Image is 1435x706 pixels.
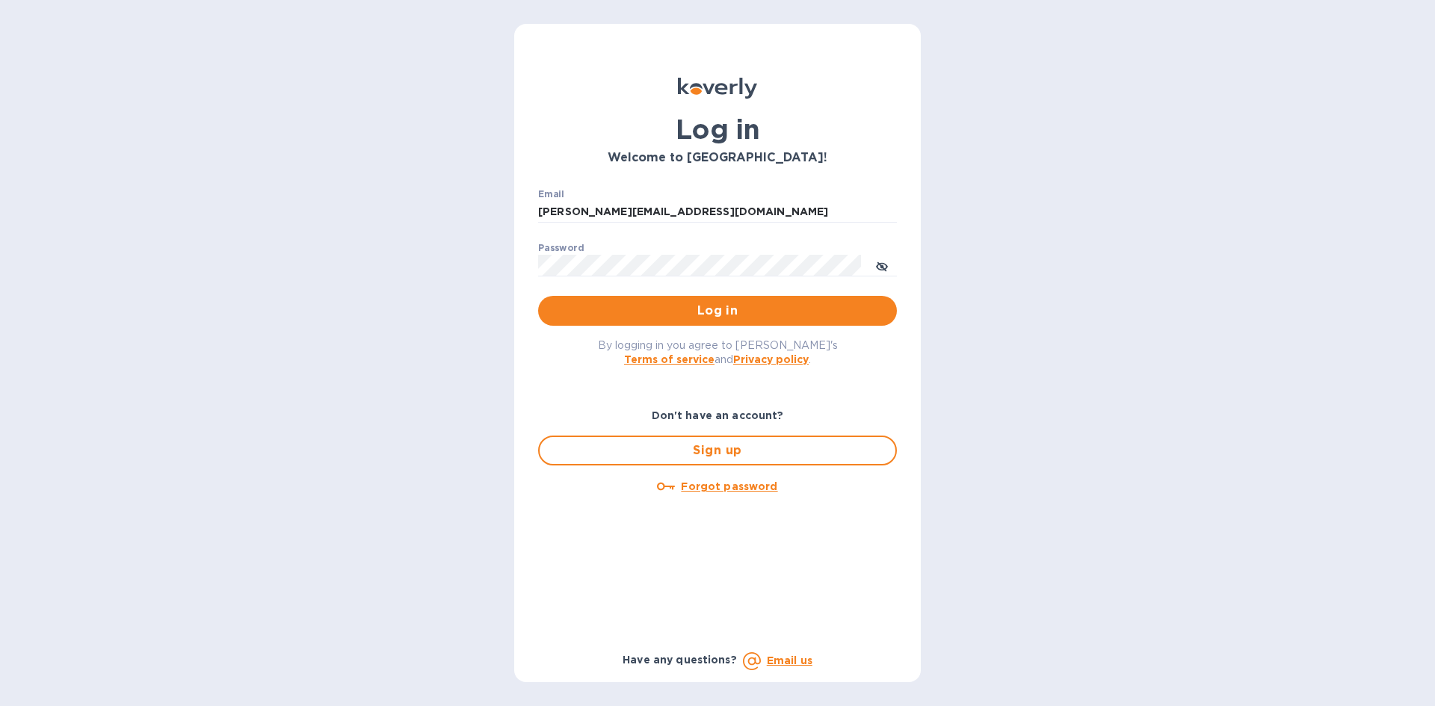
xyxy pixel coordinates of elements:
[538,114,897,145] h1: Log in
[538,201,897,223] input: Enter email address
[623,654,737,666] b: Have any questions?
[538,244,584,253] label: Password
[552,442,883,459] span: Sign up
[767,654,812,666] a: Email us
[598,339,838,365] span: By logging in you agree to [PERSON_NAME]'s and .
[733,353,809,365] a: Privacy policy
[681,480,777,492] u: Forgot password
[624,353,715,365] a: Terms of service
[538,190,564,199] label: Email
[652,409,784,421] b: Don't have an account?
[678,78,757,99] img: Koverly
[538,436,897,465] button: Sign up
[550,302,885,320] span: Log in
[867,250,897,280] button: toggle password visibility
[538,296,897,326] button: Log in
[538,151,897,165] h3: Welcome to [GEOGRAPHIC_DATA]!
